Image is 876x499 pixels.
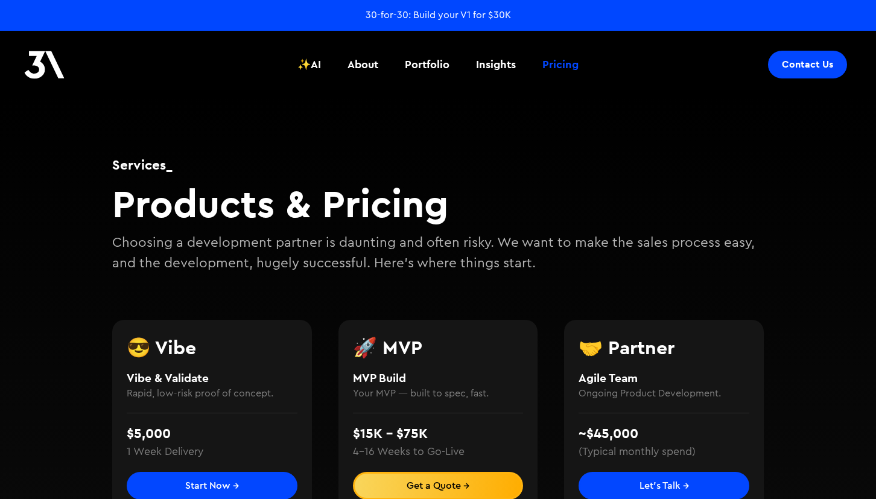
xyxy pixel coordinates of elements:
[579,386,749,401] h4: Ongoing Product Development.
[348,57,378,72] div: About
[579,424,638,444] div: ~$45,000
[768,51,847,78] a: Contact Us
[535,42,586,87] a: Pricing
[127,386,297,401] h4: Rapid, low-risk proof of concept.
[127,338,297,357] h3: 😎 Vibe
[405,57,449,72] div: Portfolio
[782,59,833,71] div: Contact Us
[542,57,579,72] div: Pricing
[290,42,328,87] a: ✨AI
[469,42,523,87] a: Insights
[579,444,696,460] div: (Typical monthly spend)
[353,338,524,357] h3: 🚀 MVP
[366,8,511,22] a: 30-for-30: Build your V1 for $30K
[297,57,321,72] div: ✨AI
[353,369,524,387] h4: MVP Build
[579,369,749,387] h4: Agile Team
[112,155,764,174] h1: Services_
[127,444,203,460] div: 1 Week Delivery
[353,386,524,401] h4: Your MVP — built to spec, fast.
[340,42,386,87] a: About
[112,233,764,273] p: Choosing a development partner is daunting and often risky. We want to make the sales process eas...
[127,369,297,387] h4: Vibe & Validate
[112,180,764,227] h2: Products & Pricing
[476,57,516,72] div: Insights
[353,444,465,460] div: 4–16 Weeks to Go-Live
[127,424,171,444] div: $5,000
[353,425,428,442] strong: $15K - $75K
[398,42,457,87] a: Portfolio
[579,338,749,357] h3: 🤝 Partner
